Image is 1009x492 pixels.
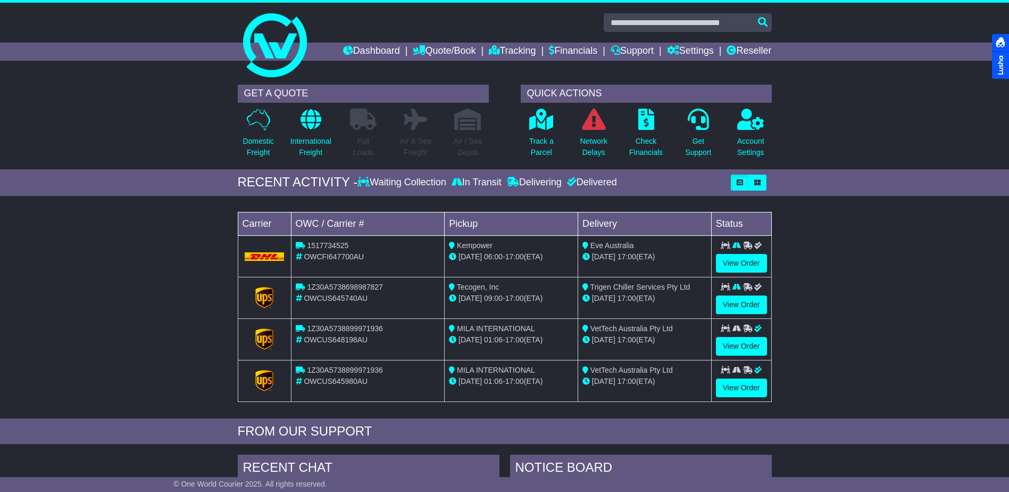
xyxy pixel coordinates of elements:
[454,136,482,158] p: Air / Sea Depot
[549,43,597,61] a: Financials
[667,43,714,61] a: Settings
[238,424,772,439] div: FROM OUR SUPPORT
[618,252,636,261] span: 17:00
[618,377,636,386] span: 17:00
[304,335,368,344] span: OWCUS648198AU
[716,337,767,356] a: View Order
[357,177,448,188] div: Waiting Collection
[243,136,273,158] p: Domestic Freight
[242,108,274,164] a: DomesticFreight
[343,43,400,61] a: Dashboard
[505,294,524,302] span: 17:00
[304,377,368,386] span: OWCUS645980AU
[238,455,499,483] div: RECENT CHAT
[529,108,554,164] a: Track aParcel
[716,379,767,397] a: View Order
[592,294,615,302] span: [DATE]
[307,241,348,250] span: 1517734525
[590,241,634,250] span: Eve Australia
[578,212,711,235] td: Delivery
[685,136,711,158] p: Get Support
[489,43,536,61] a: Tracking
[716,296,767,314] a: View Order
[716,254,767,273] a: View Order
[445,212,578,235] td: Pickup
[449,251,573,263] div: - (ETA)
[238,212,291,235] td: Carrier
[457,241,493,250] span: Kempower
[505,377,524,386] span: 17:00
[629,136,663,158] p: Check Financials
[307,324,382,333] span: 1Z30A5738899971936
[582,376,707,387] div: (ETA)
[304,252,364,261] span: OWCFI647700AU
[255,370,273,391] img: GetCarrierServiceLogo
[564,177,617,188] div: Delivered
[255,329,273,350] img: GetCarrierServiceLogo
[458,335,482,344] span: [DATE]
[449,293,573,304] div: - (ETA)
[457,283,499,291] span: Tecogen, Inc
[737,136,764,158] p: Account Settings
[457,366,535,374] span: MILA INTERNATIONAL
[449,334,573,346] div: - (ETA)
[618,294,636,302] span: 17:00
[505,335,524,344] span: 17:00
[449,376,573,387] div: - (ETA)
[582,334,707,346] div: (ETA)
[590,366,673,374] span: VetTech Australia Pty Ltd
[255,287,273,308] img: GetCarrierServiceLogo
[580,136,607,158] p: Network Delays
[590,324,673,333] span: VetTech Australia Pty Ltd
[582,293,707,304] div: (ETA)
[685,108,712,164] a: GetSupport
[505,252,524,261] span: 17:00
[521,85,772,103] div: QUICK ACTIONS
[458,252,482,261] span: [DATE]
[484,294,503,302] span: 09:00
[238,85,489,103] div: GET A QUOTE
[238,175,358,190] div: RECENT ACTIVITY -
[592,252,615,261] span: [DATE]
[484,335,503,344] span: 01:06
[307,283,382,291] span: 1Z30A5738698987827
[457,324,535,333] span: MILA INTERNATIONAL
[484,377,503,386] span: 01:06
[484,252,503,261] span: 06:00
[449,177,504,188] div: In Transit
[529,136,554,158] p: Track a Parcel
[582,251,707,263] div: (ETA)
[307,366,382,374] span: 1Z30A5738899971936
[291,212,445,235] td: OWC / Carrier #
[458,377,482,386] span: [DATE]
[592,335,615,344] span: [DATE]
[590,283,690,291] span: Trigen Chiller Services Pty Ltd
[413,43,476,61] a: Quote/Book
[290,136,331,158] p: International Freight
[173,480,327,488] span: © One World Courier 2025. All rights reserved.
[350,136,377,158] p: Full Loads
[618,335,636,344] span: 17:00
[458,294,482,302] span: [DATE]
[245,252,285,261] img: DHL.png
[711,212,771,235] td: Status
[727,43,771,61] a: Reseller
[579,108,607,164] a: NetworkDelays
[510,455,772,483] div: NOTICE BOARD
[400,136,431,158] p: Air & Sea Freight
[290,108,332,164] a: InternationalFreight
[592,377,615,386] span: [DATE]
[304,294,368,302] span: OWCUS645740AU
[737,108,765,164] a: AccountSettings
[504,177,564,188] div: Delivering
[611,43,654,61] a: Support
[629,108,663,164] a: CheckFinancials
